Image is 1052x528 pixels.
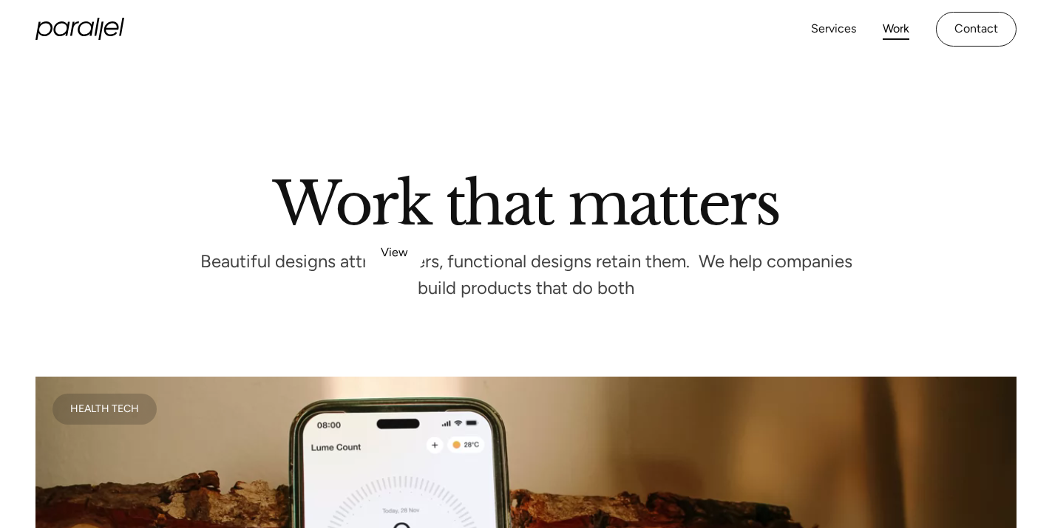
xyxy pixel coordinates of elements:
[811,18,856,40] a: Services
[883,18,909,40] a: Work
[936,12,1017,47] a: Contact
[70,405,139,413] div: Health Tech
[105,176,948,226] h2: Work that matters
[194,255,859,294] p: Beautiful designs attract users, functional designs retain them. We help companies build products...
